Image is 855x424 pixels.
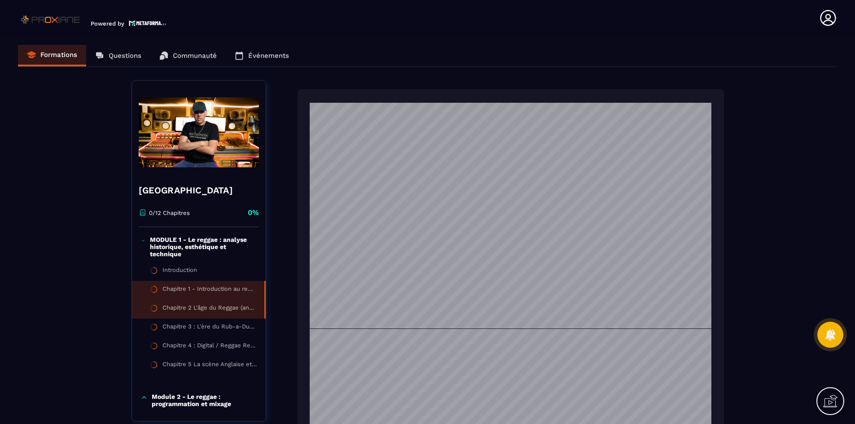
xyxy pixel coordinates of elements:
[162,285,255,295] div: Chapitre 1 - Introduction au reggae et à ses racines
[139,184,259,197] h4: [GEOGRAPHIC_DATA]
[18,13,84,27] img: logo-branding
[162,304,255,314] div: Chapitre 2 L'âge du Reggae (années 70)
[152,393,257,407] p: Module 2 - Le reggae : programmation et mixage
[149,210,190,216] p: 0/12 Chapitres
[162,323,257,333] div: Chapitre 3 : L'ère du Rub-a-Dub et du Dancehall
[162,267,197,276] div: Introduction
[139,87,259,177] img: banner
[162,361,257,371] div: Chapitre 5 La scène Anglaise et le Reggae international
[150,236,257,258] p: MODULE 1 - Le reggae : analyse historique, esthétique et technique
[248,208,259,218] p: 0%
[129,19,167,27] img: logo
[162,342,257,352] div: Chapitre 4 : Digital / Reggae Revival
[91,20,124,27] p: Powered by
